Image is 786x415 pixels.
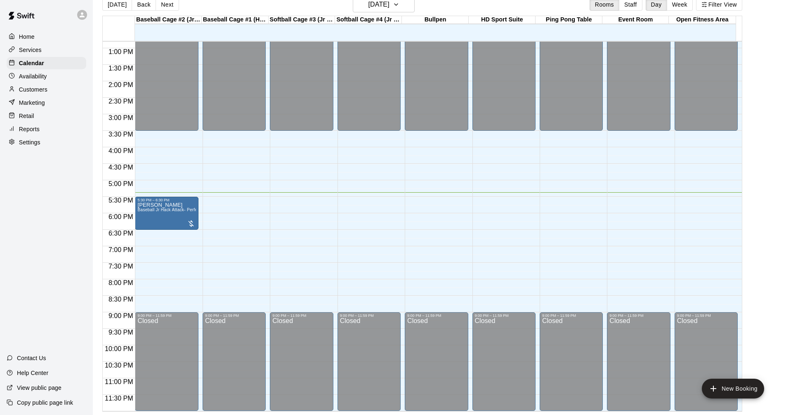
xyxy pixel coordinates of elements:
[609,314,668,318] div: 9:00 PM – 11:59 PM
[106,65,135,72] span: 1:30 PM
[7,136,86,149] a: Settings
[7,123,86,135] a: Reports
[536,16,602,24] div: Ping Pong Table
[405,312,468,411] div: 9:00 PM – 11:59 PM: Closed
[269,16,335,24] div: Softball Cage #3 (Jr Hack Attack)
[272,314,330,318] div: 9:00 PM – 11:59 PM
[702,379,764,398] button: add
[106,131,135,138] span: 3:30 PM
[540,312,603,411] div: 9:00 PM – 11:59 PM: Closed
[106,197,135,204] span: 5:30 PM
[135,16,202,24] div: Baseball Cage #2 (Jr Hack Attack)
[19,46,42,54] p: Services
[106,180,135,187] span: 5:00 PM
[7,31,86,43] a: Home
[340,318,398,414] div: Closed
[542,314,600,318] div: 9:00 PM – 11:59 PM
[106,263,135,270] span: 7:30 PM
[272,318,330,414] div: Closed
[106,279,135,286] span: 8:00 PM
[202,16,269,24] div: Baseball Cage #1 (Hack Attack)
[7,97,86,109] a: Marketing
[602,16,669,24] div: Event Room
[407,318,465,414] div: Closed
[19,125,40,133] p: Reports
[469,16,536,24] div: HD Sport Suite
[106,230,135,237] span: 6:30 PM
[19,33,35,41] p: Home
[475,314,533,318] div: 9:00 PM – 11:59 PM
[106,296,135,303] span: 8:30 PM
[19,72,47,80] p: Availability
[19,85,47,94] p: Customers
[17,398,73,407] p: Copy public page link
[270,312,333,411] div: 9:00 PM – 11:59 PM: Closed
[103,345,135,352] span: 10:00 PM
[137,207,235,212] span: Baseball Jr Hack Attack- Perfect for all skill levels
[340,314,398,318] div: 9:00 PM – 11:59 PM
[19,138,40,146] p: Settings
[542,318,600,414] div: Closed
[7,70,86,83] a: Availability
[402,16,469,24] div: Bullpen
[475,318,533,414] div: Closed
[135,197,198,230] div: 5:30 PM – 6:30 PM: Jibson Mamerto
[407,314,465,318] div: 9:00 PM – 11:59 PM
[103,395,135,402] span: 11:30 PM
[17,354,46,362] p: Contact Us
[205,318,263,414] div: Closed
[19,99,45,107] p: Marketing
[7,44,86,56] a: Services
[103,362,135,369] span: 10:30 PM
[205,314,263,318] div: 9:00 PM – 11:59 PM
[106,246,135,253] span: 7:00 PM
[106,164,135,171] span: 4:30 PM
[106,329,135,336] span: 9:30 PM
[7,57,86,69] a: Calendar
[106,147,135,154] span: 4:00 PM
[135,312,198,411] div: 9:00 PM – 11:59 PM: Closed
[607,312,670,411] div: 9:00 PM – 11:59 PM: Closed
[677,314,735,318] div: 9:00 PM – 11:59 PM
[137,318,196,414] div: Closed
[106,81,135,88] span: 2:00 PM
[472,312,536,411] div: 9:00 PM – 11:59 PM: Closed
[106,312,135,319] span: 9:00 PM
[609,318,668,414] div: Closed
[106,213,135,220] span: 6:00 PM
[106,114,135,121] span: 3:00 PM
[106,48,135,55] span: 1:00 PM
[335,16,402,24] div: Softball Cage #4 (Jr Hack Attack)
[203,312,266,411] div: 9:00 PM – 11:59 PM: Closed
[669,16,736,24] div: Open Fitness Area
[17,384,61,392] p: View public page
[103,378,135,385] span: 11:00 PM
[137,314,196,318] div: 9:00 PM – 11:59 PM
[675,312,738,411] div: 9:00 PM – 11:59 PM: Closed
[17,369,48,377] p: Help Center
[677,318,735,414] div: Closed
[19,112,34,120] p: Retail
[338,312,401,411] div: 9:00 PM – 11:59 PM: Closed
[7,83,86,96] a: Customers
[137,198,196,202] div: 5:30 PM – 6:30 PM
[106,98,135,105] span: 2:30 PM
[7,110,86,122] a: Retail
[19,59,44,67] p: Calendar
